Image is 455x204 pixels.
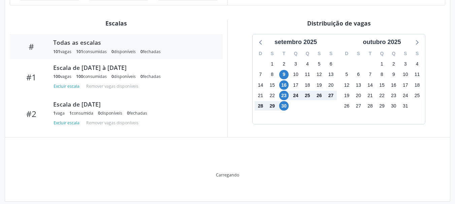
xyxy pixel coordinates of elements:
span: domingo, 19 de outubro de 2025 [342,91,351,100]
div: Escalas [10,19,223,27]
span: quarta-feira, 24 de setembro de 2025 [291,91,300,100]
span: quarta-feira, 10 de setembro de 2025 [291,70,300,79]
span: quinta-feira, 30 de outubro de 2025 [389,101,398,111]
div: consumida [69,110,93,116]
span: 100 [53,74,60,79]
div: Q [290,48,302,59]
div: fechadas [127,110,147,116]
span: quinta-feira, 2 de outubro de 2025 [389,59,398,69]
span: quinta-feira, 16 de outubro de 2025 [389,80,398,90]
span: sexta-feira, 19 de setembro de 2025 [315,80,324,90]
span: terça-feira, 16 de setembro de 2025 [279,80,289,90]
div: vagas [53,74,71,79]
div: disponíveis [98,110,122,116]
span: quinta-feira, 18 de setembro de 2025 [303,80,312,90]
span: domingo, 21 de setembro de 2025 [256,91,265,100]
span: quarta-feira, 29 de outubro de 2025 [377,101,387,111]
div: Todas as escalas [53,39,213,46]
span: sexta-feira, 12 de setembro de 2025 [315,70,324,79]
span: domingo, 28 de setembro de 2025 [256,101,265,111]
span: segunda-feira, 29 de setembro de 2025 [267,101,277,111]
span: sexta-feira, 24 de outubro de 2025 [401,91,410,100]
div: S [313,48,325,59]
div: Distribuição de vagas [232,19,445,27]
span: quinta-feira, 4 de setembro de 2025 [303,59,312,69]
span: segunda-feira, 15 de setembro de 2025 [267,80,277,90]
span: sábado, 6 de setembro de 2025 [326,59,336,69]
span: 1 [69,110,72,116]
span: sábado, 25 de outubro de 2025 [413,91,422,100]
span: 0 [98,110,100,116]
span: segunda-feira, 22 de setembro de 2025 [267,91,277,100]
div: D [341,48,353,59]
div: #1 [14,72,48,82]
div: fechadas [140,74,161,79]
span: segunda-feira, 20 de outubro de 2025 [354,91,363,100]
div: T [364,48,376,59]
span: quarta-feira, 22 de outubro de 2025 [377,91,387,100]
span: quarta-feira, 15 de outubro de 2025 [377,80,387,90]
span: domingo, 14 de setembro de 2025 [256,80,265,90]
span: quarta-feira, 17 de setembro de 2025 [291,80,300,90]
div: S [353,48,364,59]
div: consumidas [76,49,107,54]
span: domingo, 26 de outubro de 2025 [342,101,351,111]
span: terça-feira, 14 de outubro de 2025 [365,80,375,90]
div: setembro 2025 [272,38,320,47]
span: sexta-feira, 31 de outubro de 2025 [401,101,410,111]
span: 0 [111,74,114,79]
div: outubro 2025 [360,38,403,47]
div: disponíveis [111,49,136,54]
div: Escala de [DATE] [53,100,213,108]
span: sexta-feira, 3 de outubro de 2025 [401,59,410,69]
div: Escala de [DATE] à [DATE] [53,64,213,71]
span: sexta-feira, 10 de outubro de 2025 [401,70,410,79]
div: S [399,48,411,59]
div: D [255,48,266,59]
button: Excluir escala [53,82,82,91]
button: Excluir escala [53,118,82,127]
div: S [325,48,337,59]
span: segunda-feira, 13 de outubro de 2025 [354,80,363,90]
div: fechadas [140,49,161,54]
div: # [14,42,48,51]
span: sábado, 11 de outubro de 2025 [413,70,422,79]
span: terça-feira, 21 de outubro de 2025 [365,91,375,100]
span: sábado, 20 de setembro de 2025 [326,80,336,90]
span: quinta-feira, 23 de outubro de 2025 [389,91,398,100]
div: vaga [53,110,65,116]
span: sexta-feira, 5 de setembro de 2025 [315,59,324,69]
span: 101 [76,49,83,54]
div: consumidas [76,74,107,79]
div: #2 [14,109,48,119]
span: domingo, 7 de setembro de 2025 [256,70,265,79]
div: Q [388,48,399,59]
span: 100 [76,74,83,79]
span: terça-feira, 30 de setembro de 2025 [279,101,289,111]
span: quinta-feira, 25 de setembro de 2025 [303,91,312,100]
span: terça-feira, 9 de setembro de 2025 [279,70,289,79]
span: sábado, 4 de outubro de 2025 [413,59,422,69]
span: 0 [140,74,143,79]
span: segunda-feira, 1 de setembro de 2025 [267,59,277,69]
span: terça-feira, 23 de setembro de 2025 [279,91,289,100]
div: T [278,48,290,59]
span: sexta-feira, 17 de outubro de 2025 [401,80,410,90]
span: sexta-feira, 26 de setembro de 2025 [315,91,324,100]
span: quarta-feira, 8 de outubro de 2025 [377,70,387,79]
div: disponíveis [111,74,136,79]
span: domingo, 12 de outubro de 2025 [342,80,351,90]
span: terça-feira, 2 de setembro de 2025 [279,59,289,69]
span: 0 [127,110,129,116]
div: Q [376,48,388,59]
span: quinta-feira, 9 de outubro de 2025 [389,70,398,79]
span: domingo, 5 de outubro de 2025 [342,70,351,79]
span: sábado, 27 de setembro de 2025 [326,91,336,100]
span: segunda-feira, 6 de outubro de 2025 [354,70,363,79]
span: sábado, 13 de setembro de 2025 [326,70,336,79]
span: terça-feira, 28 de outubro de 2025 [365,101,375,111]
div: vagas [53,49,71,54]
span: segunda-feira, 27 de outubro de 2025 [354,101,363,111]
span: terça-feira, 7 de outubro de 2025 [365,70,375,79]
span: sábado, 18 de outubro de 2025 [413,80,422,90]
